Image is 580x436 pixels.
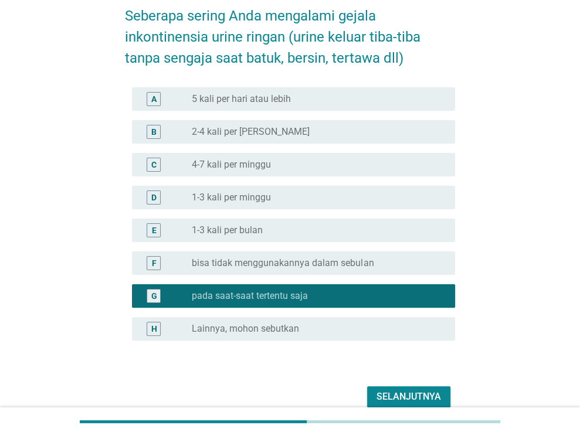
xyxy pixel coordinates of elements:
div: F [151,257,156,269]
label: pada saat-saat tertentu saja [192,290,308,302]
label: bisa tidak menggunakannya dalam sebulan [192,257,374,269]
label: 2-4 kali per [PERSON_NAME] [192,126,310,138]
label: 1-3 kali per minggu [192,192,271,203]
div: H [151,322,157,335]
div: E [151,224,156,236]
label: 4-7 kali per minggu [192,159,271,171]
div: C [151,158,157,171]
label: 5 kali per hari atau lebih [192,93,291,105]
div: A [151,93,157,105]
div: Selanjutnya [377,390,441,404]
div: D [151,191,157,203]
button: Selanjutnya [367,386,450,407]
div: G [151,289,157,302]
div: B [151,125,157,138]
label: 1-3 kali per bulan [192,224,263,236]
label: Lainnya, mohon sebutkan [192,323,299,335]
